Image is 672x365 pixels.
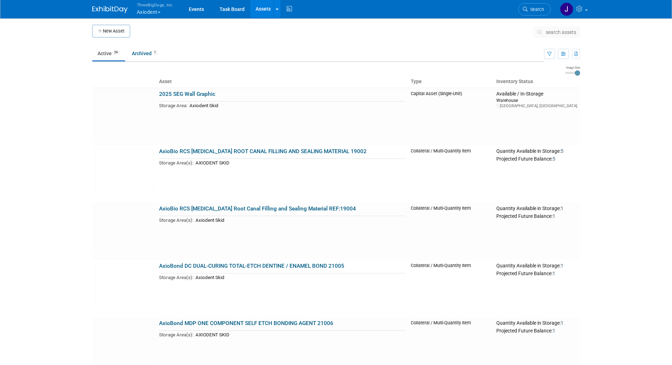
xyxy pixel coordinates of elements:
[159,218,193,223] span: Storage Area(s):
[152,50,158,55] span: 1
[159,148,367,155] a: AxioBio RCS [MEDICAL_DATA] ROOT CANAL FILLING AND SEALING MATERIAL 19002
[496,148,577,155] div: Quantity Available in Storage:
[496,91,577,97] div: Available / In-Storage
[92,6,128,13] img: ExhibitDay
[159,275,193,280] span: Storage Area(s):
[92,25,130,37] button: New Asset
[159,91,215,97] a: 2025 SEG Wall Graphic
[561,205,563,211] span: 1
[496,320,577,326] div: Quantity Available in Storage:
[156,76,408,88] th: Asset
[528,7,544,12] span: Search
[159,332,193,337] span: Storage Area(s):
[496,269,577,277] div: Projected Future Balance:
[565,65,580,70] div: Image Size
[187,102,405,110] td: Axiodent Skid
[408,145,493,203] td: Collateral / Multi-Quantity Item
[553,328,555,334] span: 1
[496,263,577,269] div: Quantity Available in Storage:
[496,205,577,212] div: Quantity Available in Storage:
[496,97,577,103] div: Warehouse
[408,88,493,145] td: Capital Asset (Single-Unit)
[518,3,551,16] a: Search
[561,148,563,154] span: 5
[92,47,125,60] a: Active54
[159,103,187,108] span: Storage Area:
[553,271,555,276] span: 1
[496,155,577,162] div: Projected Future Balance:
[408,260,493,317] td: Collateral / Multi-Quantity Item
[159,160,193,166] span: Storage Area(s):
[496,326,577,334] div: Projected Future Balance:
[193,273,405,282] td: Axiodent Skid
[159,320,333,326] a: AxioBond MDP ONE COMPONENT SELF ETCH BONDING AGENT 21006
[159,263,344,269] a: AxioBond DC DUAL-CURING TOTAL-ETCH DENTINE / ENAMEL BOND 21005
[137,1,174,8] span: ThreeBigDogs, Inc.
[193,216,405,224] td: Axiodent Skid
[553,213,555,219] span: 1
[553,156,555,162] span: 5
[408,76,493,88] th: Type
[561,263,563,268] span: 1
[546,29,576,35] span: search assets
[193,331,405,339] td: AXIODENT SKID
[533,27,580,38] button: search assets
[127,47,163,60] a: Archived1
[112,50,120,55] span: 54
[193,159,405,167] td: AXIODENT SKID
[496,212,577,220] div: Projected Future Balance:
[496,103,577,109] div: [GEOGRAPHIC_DATA], [GEOGRAPHIC_DATA]
[561,320,563,326] span: 1
[159,205,356,212] a: AxioBio RCS [MEDICAL_DATA] Root Canal Filling and Sealing Material REF:19004
[560,2,573,16] img: Justin Newborn
[408,203,493,260] td: Collateral / Multi-Quantity Item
